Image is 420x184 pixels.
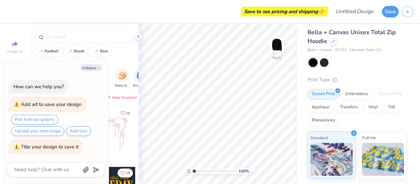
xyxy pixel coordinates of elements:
input: Try "Alpha" [45,34,129,40]
div: How can we help you? [13,83,64,90]
img: trend_line.gif [38,49,43,53]
button: filter button [133,69,148,88]
span: Game Day [115,83,130,88]
img: Standard [310,143,353,176]
button: Add text [66,126,91,136]
img: Back [270,38,283,51]
span: 18 [126,171,130,175]
div: Back [273,55,281,61]
div: Foil [384,102,400,112]
img: Rush & Bid Image [137,72,144,79]
button: bear [90,46,111,56]
span: Image AI [7,49,23,54]
input: Untitled Design [330,5,379,18]
img: Game Day Image [119,72,126,79]
div: Rhinestones [307,116,339,125]
div: Add art to save your design [21,101,82,108]
div: filter for Rush & Bid [133,69,148,88]
img: Puff Ink [362,143,404,176]
button: filter button [115,69,130,88]
div: filter for Game Day [115,69,130,88]
div: Screen Print [307,89,339,99]
div: beach [74,49,85,53]
button: Like [117,169,133,177]
img: trend_line.gif [68,49,73,53]
span: # 3741 [335,47,346,53]
span: Bella + Canvas Unisex Total Zip Hoodie [307,28,396,45]
button: beach [64,46,88,56]
span: 👉 [318,7,325,15]
span: Rush & Bid [133,83,148,88]
div: Embroidery [341,89,372,99]
button: Pick from our gallery [11,115,58,124]
div: Print Type [307,76,407,84]
div: Most Favorited [103,93,140,101]
span: 15 [126,112,130,115]
button: Upload your own image [11,126,64,136]
div: Digital Print [374,89,406,99]
span: 100 % [239,168,249,174]
span: Minimum Order: 12 + [350,47,383,53]
button: football [34,46,62,56]
div: Transfers [336,102,362,112]
span: Bella + Canvas [307,47,332,53]
div: Applique [307,102,334,112]
span: Standard [310,134,328,141]
div: Title your design to save it [21,144,78,150]
div: bear [100,49,108,53]
button: Collapse [80,64,102,71]
button: Like [117,109,133,118]
div: Save to see pricing and shipping [242,7,327,16]
button: Save [382,6,399,17]
div: football [45,49,59,53]
div: Vinyl [364,102,382,112]
img: trend_line.gif [94,49,99,53]
span: Puff Ink [362,134,376,141]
